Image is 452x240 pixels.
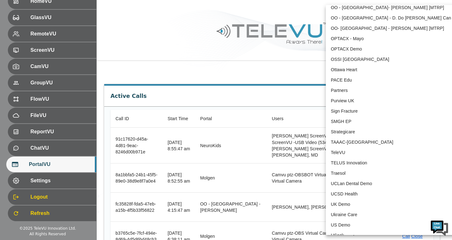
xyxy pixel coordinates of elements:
[103,3,118,18] div: Minimize live chat window
[33,33,105,41] div: Chat with us now
[3,171,120,193] textarea: Type your message and hit 'Enter'
[36,79,87,142] span: We're online!
[11,29,26,45] img: d_736959983_company_1615157101543_736959983
[430,218,449,237] img: Chat Widget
